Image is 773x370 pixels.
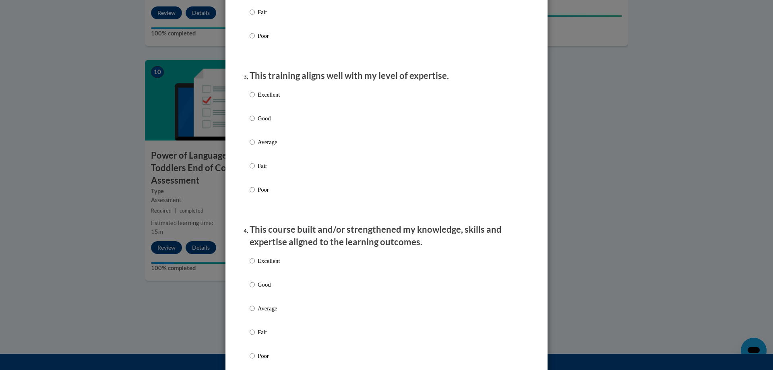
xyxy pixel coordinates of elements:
[250,223,523,248] p: This course built and/or strengthened my knowledge, skills and expertise aligned to the learning ...
[258,256,280,265] p: Excellent
[258,351,280,360] p: Poor
[250,161,255,170] input: Fair
[258,328,280,337] p: Fair
[250,185,255,194] input: Poor
[258,161,280,170] p: Fair
[250,90,255,99] input: Excellent
[250,351,255,360] input: Poor
[258,114,280,123] p: Good
[258,280,280,289] p: Good
[258,90,280,99] p: Excellent
[258,304,280,313] p: Average
[258,185,280,194] p: Poor
[250,328,255,337] input: Fair
[258,31,280,40] p: Poor
[250,70,523,82] p: This training aligns well with my level of expertise.
[250,114,255,123] input: Good
[258,8,280,17] p: Fair
[250,304,255,313] input: Average
[258,138,280,147] p: Average
[250,280,255,289] input: Good
[250,8,255,17] input: Fair
[250,256,255,265] input: Excellent
[250,138,255,147] input: Average
[250,31,255,40] input: Poor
